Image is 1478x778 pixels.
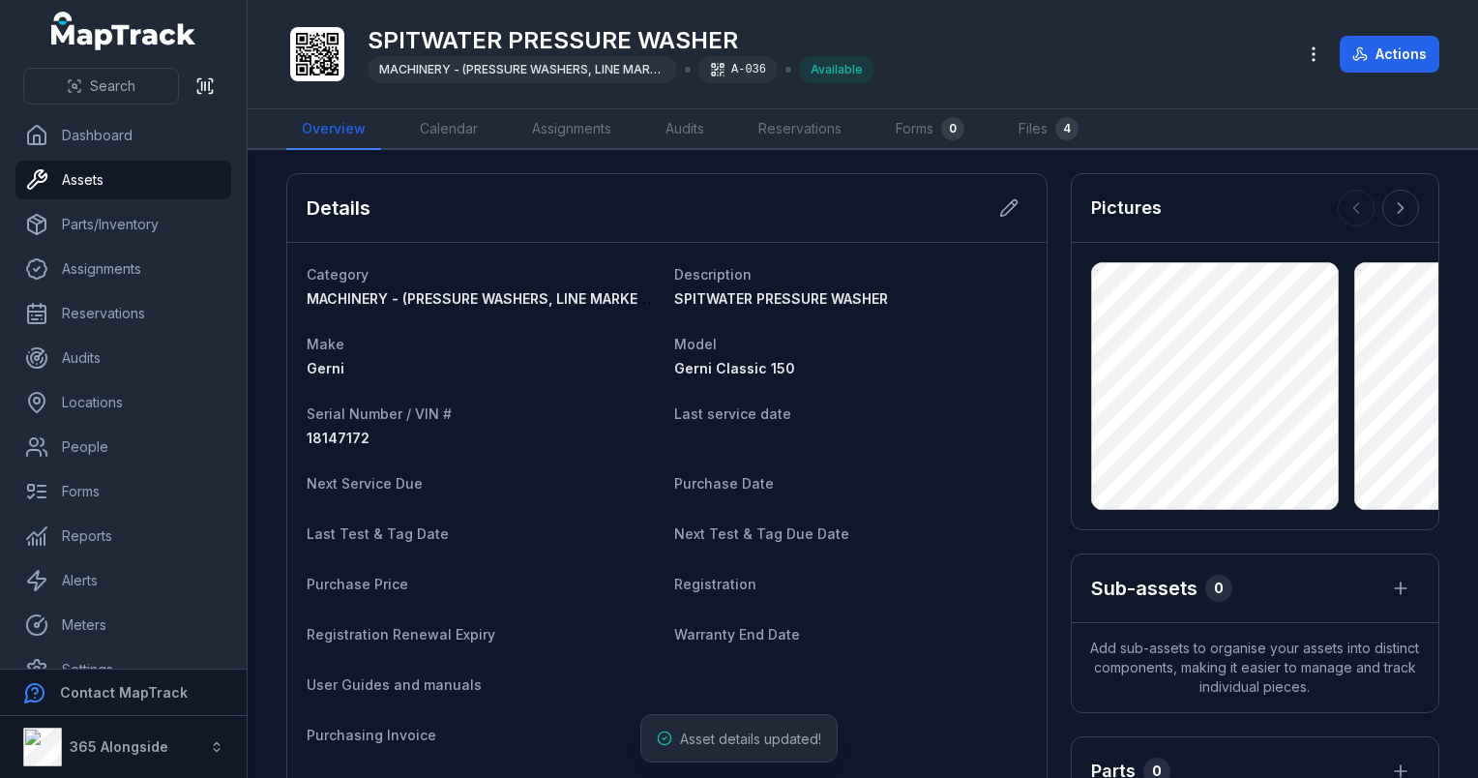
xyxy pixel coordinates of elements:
[404,109,493,150] a: Calendar
[674,626,800,643] span: Warranty End Date
[307,626,495,643] span: Registration Renewal Expiry
[379,62,737,76] span: MACHINERY - (PRESSURE WASHERS, LINE MARKER, JCB, ETC)
[307,336,344,352] span: Make
[15,339,231,377] a: Audits
[15,294,231,333] a: Reservations
[15,205,231,244] a: Parts/Inventory
[517,109,627,150] a: Assignments
[23,68,179,105] button: Search
[15,383,231,422] a: Locations
[1091,194,1162,222] h3: Pictures
[307,475,423,492] span: Next Service Due
[674,266,752,283] span: Description
[15,650,231,689] a: Settings
[307,290,723,307] span: MACHINERY - (PRESSURE WASHERS, LINE MARKER, JCB, ETC)
[15,428,231,466] a: People
[799,56,874,83] div: Available
[1003,109,1094,150] a: Files4
[674,290,888,307] span: SPITWATER PRESSURE WASHER
[674,336,717,352] span: Model
[1340,36,1439,73] button: Actions
[90,76,135,96] span: Search
[15,250,231,288] a: Assignments
[650,109,720,150] a: Audits
[1055,117,1079,140] div: 4
[1072,623,1438,712] span: Add sub-assets to organise your assets into distinct components, making it easier to manage and t...
[674,405,791,422] span: Last service date
[307,360,344,376] span: Gerni
[368,25,874,56] h1: SPITWATER PRESSURE WASHER
[15,517,231,555] a: Reports
[15,116,231,155] a: Dashboard
[286,109,381,150] a: Overview
[880,109,980,150] a: Forms0
[743,109,857,150] a: Reservations
[60,684,188,701] strong: Contact MapTrack
[941,117,964,140] div: 0
[70,738,168,755] strong: 365 Alongside
[698,56,778,83] div: A-036
[307,194,370,222] h2: Details
[1091,575,1197,602] h2: Sub-assets
[15,472,231,511] a: Forms
[307,676,482,693] span: User Guides and manuals
[15,606,231,644] a: Meters
[1205,575,1232,602] div: 0
[307,266,369,283] span: Category
[307,430,369,446] span: 18147172
[307,576,408,592] span: Purchase Price
[674,475,774,492] span: Purchase Date
[307,525,449,542] span: Last Test & Tag Date
[674,576,756,592] span: Registration
[680,731,821,747] span: Asset details updated!
[674,360,795,376] span: Gerni Classic 150
[15,561,231,600] a: Alerts
[307,727,436,743] span: Purchasing Invoice
[674,525,849,542] span: Next Test & Tag Due Date
[51,12,196,50] a: MapTrack
[307,405,452,422] span: Serial Number / VIN #
[15,161,231,199] a: Assets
